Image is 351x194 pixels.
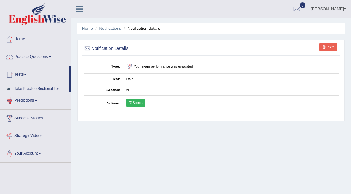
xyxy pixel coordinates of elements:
[123,74,339,85] td: EW7
[84,74,123,85] th: Test
[0,66,69,82] a: Tests
[84,96,123,111] th: Actions
[319,43,337,51] a: Delete
[82,26,93,31] a: Home
[84,85,123,95] th: Section
[300,2,306,8] span: 0
[84,60,123,74] th: Type
[0,48,71,64] a: Practice Questions
[99,26,121,31] a: Notifications
[0,127,71,143] a: Strategy Videos
[123,85,339,95] td: All
[0,31,71,46] a: Home
[123,60,339,74] td: Your exam performance was evaluated
[122,25,160,31] li: Notification details
[0,110,71,125] a: Success Stories
[126,99,145,107] a: Scores
[84,45,242,53] h2: Notification Details
[11,83,69,95] a: Take Practice Sectional Test
[0,145,71,161] a: Your Account
[0,92,71,108] a: Predictions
